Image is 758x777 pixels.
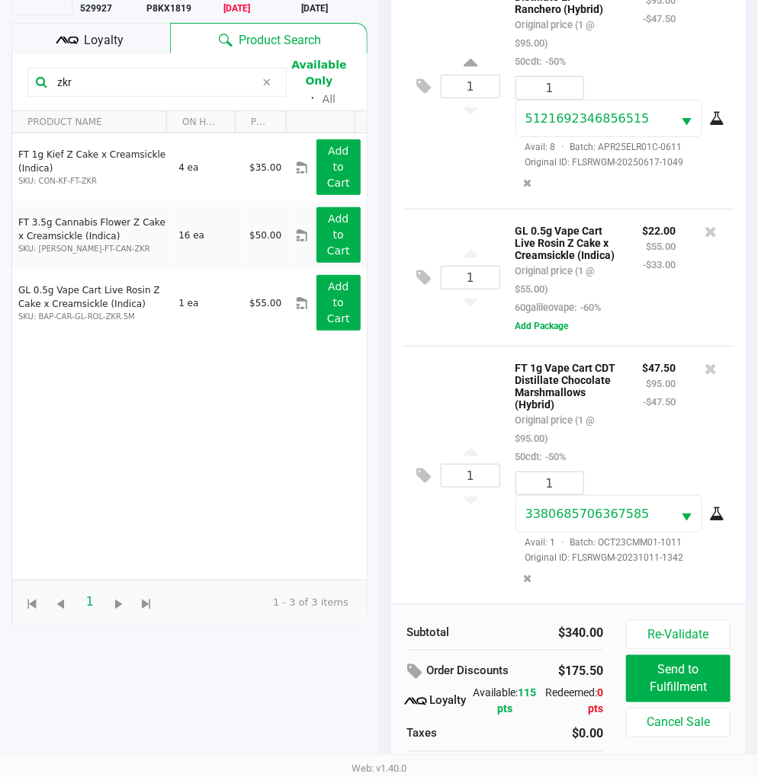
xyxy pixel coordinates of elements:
[673,101,702,136] button: Select
[406,624,493,641] div: Subtotal
[516,624,603,642] div: $340.00
[327,145,350,189] app-button-loader: Add to Cart
[516,265,595,295] small: Original price (1 @ $55.00)
[643,259,676,270] small: -$33.00
[646,378,676,389] small: $95.00
[12,133,172,201] td: FT 1g Kief Z Cake x Creamsickle (Indica)
[249,298,281,309] span: $55.00
[516,451,567,462] small: 50cdt:
[316,275,361,331] button: Add to Cart
[172,201,242,269] td: 16 ea
[516,19,595,49] small: Original price (1 @ $95.00)
[24,595,43,614] span: Go to the first page
[104,587,133,616] span: Go to the next page
[642,358,676,374] p: $47.50
[18,243,165,254] p: SKU: [PERSON_NAME]-FT-CAN-ZKR
[47,587,75,616] span: Go to the previous page
[51,71,255,94] input: Scan or Search Products to Begin
[516,302,602,313] small: 60galileovape:
[12,269,172,337] td: GL 0.5g Vape Cart Live Rosin Z Cake x Creamsickle (Indica)
[406,692,472,711] div: Loyalty
[642,221,676,237] p: $22.00
[224,3,251,14] b: Medical card expired
[517,169,538,197] button: Remove the package from the orderLine
[12,111,166,133] th: PRODUCT NAME
[673,496,702,532] button: Select
[406,725,493,743] div: Taxes
[525,111,650,126] span: 5121692346856515
[172,133,242,201] td: 4 ea
[110,595,129,614] span: Go to the next page
[626,655,731,702] button: Send to Fulfillment
[525,507,650,521] span: 3380685706367585
[327,213,350,257] app-button-loader: Add to Cart
[516,56,567,67] small: 50cdt:
[12,201,172,269] td: FT 3.5g Cannabis Flower Z Cake x Creamsickle (Indica)
[643,13,676,24] small: -$47.50
[643,396,676,408] small: -$47.50
[352,763,406,774] span: Web: v1.40.0
[516,725,603,743] div: $0.00
[138,595,157,614] span: Go to the last page
[472,686,538,718] div: Available:
[323,91,336,107] button: All
[239,31,321,50] span: Product Search
[542,56,567,67] span: -50%
[542,451,567,462] span: -50%
[538,686,603,718] div: Redeemed:
[84,31,124,50] span: Loyalty
[52,595,71,614] span: Go to the previous page
[172,269,242,337] td: 1 ea
[12,111,367,580] div: Data table
[516,537,683,548] span: Avail: 1 Batch: OCT23CMM01-1011
[146,3,191,14] b: P8KX1819
[174,595,348,610] kendo-pager-info: 1 - 3 of 3 items
[556,537,570,548] span: ·
[516,551,723,564] span: Original ID: FLSRWGM-20231011-1342
[75,587,104,616] span: Page 1
[626,620,731,649] button: Re-Validate
[316,207,361,263] button: Add to Cart
[556,142,570,152] span: ·
[516,221,619,261] p: GL 0.5g Vape Cart Live Rosin Z Cake x Creamsickle (Indica)
[80,3,112,14] b: 529927
[235,111,286,133] th: PRICE
[18,311,165,322] p: SKU: BAP-CAR-GL-ROL-ZKR.5M
[133,587,162,616] span: Go to the last page
[516,142,683,152] span: Avail: 8 Batch: APR25ELR01C-0611
[516,358,619,411] p: FT 1g Vape Cart CDT Distillate Chocolate Marshmallows (Hybrid)
[516,155,723,169] span: Original ID: FLSRWGM-20250617-1049
[249,162,281,173] span: $35.00
[316,139,361,195] button: Add to Cart
[646,241,676,252] small: $55.00
[516,414,595,444] small: Original price (1 @ $95.00)
[553,658,603,684] div: $175.50
[516,319,569,333] button: Add Package
[301,3,328,14] b: [DATE]
[166,111,235,133] th: ON HAND
[626,708,731,737] button: Cancel Sale
[18,175,165,187] p: SKU: CON-KF-FT-ZKR
[18,587,47,616] span: Go to the first page
[249,230,281,241] span: $50.00
[327,280,350,325] app-button-loader: Add to Cart
[517,564,538,593] button: Remove the package from the orderLine
[577,302,602,313] span: -60%
[303,91,323,106] span: ᛫
[406,658,530,686] div: Order Discounts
